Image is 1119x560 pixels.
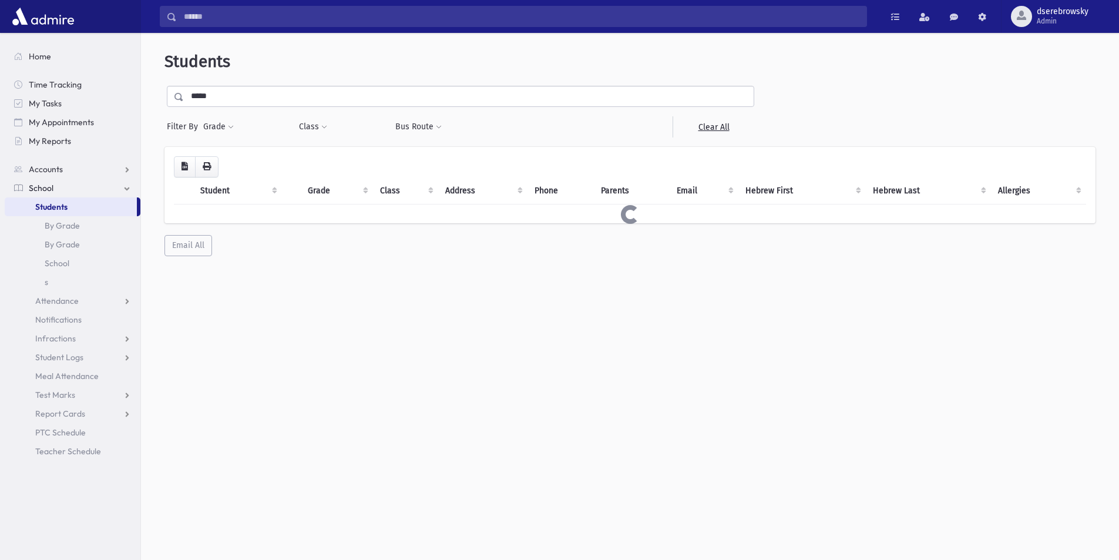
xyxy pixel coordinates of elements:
button: Class [298,116,328,138]
span: Meal Attendance [35,371,99,381]
a: By Grade [5,235,140,254]
span: Student Logs [35,352,83,363]
th: Phone [527,177,594,204]
span: School [29,183,53,193]
span: Students [35,202,68,212]
th: Student [193,177,282,204]
button: Print [195,156,219,177]
th: Hebrew Last [866,177,992,204]
span: My Reports [29,136,71,146]
a: s [5,273,140,291]
a: Students [5,197,137,216]
span: Students [164,52,230,71]
a: Test Marks [5,385,140,404]
span: Filter By [167,120,203,133]
a: Attendance [5,291,140,310]
img: AdmirePro [9,5,77,28]
span: Home [29,51,51,62]
a: Clear All [673,116,754,138]
a: School [5,254,140,273]
span: Attendance [35,296,79,306]
th: Parents [594,177,670,204]
a: Meal Attendance [5,367,140,385]
button: CSV [174,156,196,177]
span: Notifications [35,314,82,325]
th: Grade [301,177,372,204]
a: Notifications [5,310,140,329]
a: Accounts [5,160,140,179]
button: Grade [203,116,234,138]
span: dserebrowsky [1037,7,1088,16]
a: Time Tracking [5,75,140,94]
span: Admin [1037,16,1088,26]
a: Report Cards [5,404,140,423]
th: Hebrew First [738,177,865,204]
a: Home [5,47,140,66]
span: Infractions [35,333,76,344]
span: Accounts [29,164,63,175]
button: Bus Route [395,116,442,138]
a: My Tasks [5,94,140,113]
span: Test Marks [35,390,75,400]
a: My Reports [5,132,140,150]
span: My Appointments [29,117,94,128]
a: PTC Schedule [5,423,140,442]
th: Allergies [991,177,1086,204]
a: By Grade [5,216,140,235]
a: My Appointments [5,113,140,132]
span: My Tasks [29,98,62,109]
button: Email All [164,235,212,256]
span: Teacher Schedule [35,446,101,457]
a: Infractions [5,329,140,348]
a: Teacher Schedule [5,442,140,461]
a: School [5,179,140,197]
a: Student Logs [5,348,140,367]
input: Search [177,6,866,27]
span: Time Tracking [29,79,82,90]
span: Report Cards [35,408,85,419]
th: Address [438,177,527,204]
th: Email [670,177,738,204]
th: Class [373,177,439,204]
span: PTC Schedule [35,427,86,438]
